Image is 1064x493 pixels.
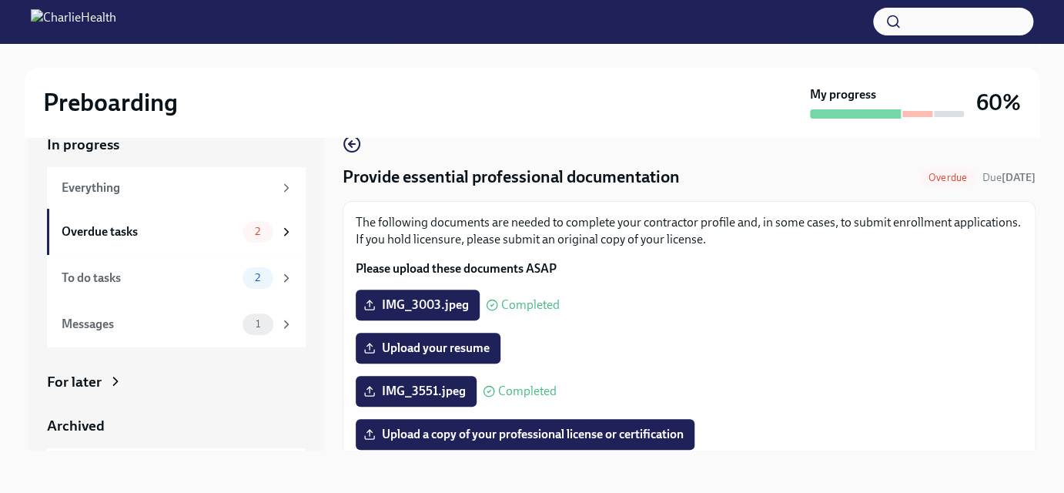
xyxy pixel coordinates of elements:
div: For later [47,372,102,392]
div: Everything [62,179,273,196]
strong: [DATE] [1002,171,1036,184]
div: Overdue tasks [62,223,236,240]
h2: Preboarding [43,87,178,118]
h4: Provide essential professional documentation [343,166,680,189]
span: 2 [246,272,269,283]
span: Upload a copy of your professional license or certification [366,427,684,442]
span: Upload your resume [366,340,490,356]
a: Archived [47,416,306,436]
label: Upload your resume [356,333,500,364]
span: IMG_3003.jpeg [366,297,469,313]
strong: Please upload these documents ASAP [356,261,557,276]
a: Everything [47,167,306,209]
a: Messages1 [47,301,306,347]
div: To do tasks [62,270,236,287]
span: 2 [246,226,269,237]
a: For later [47,372,306,392]
label: IMG_3551.jpeg [356,376,477,407]
a: Overdue tasks2 [47,209,306,255]
span: September 14th, 2025 09:00 [982,170,1036,185]
span: IMG_3551.jpeg [366,384,466,399]
span: Overdue [919,172,976,183]
label: IMG_3003.jpeg [356,290,480,320]
h3: 60% [976,89,1021,116]
span: Completed [498,385,557,397]
div: Messages [62,316,236,333]
span: Completed [501,299,560,311]
label: Upload a copy of your professional license or certification [356,419,694,450]
strong: My progress [810,86,876,103]
a: To do tasks2 [47,255,306,301]
img: CharlieHealth [31,9,116,34]
span: Due [982,171,1036,184]
a: In progress [47,135,306,155]
p: The following documents are needed to complete your contractor profile and, in some cases, to sub... [356,214,1022,248]
span: 1 [246,318,269,330]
